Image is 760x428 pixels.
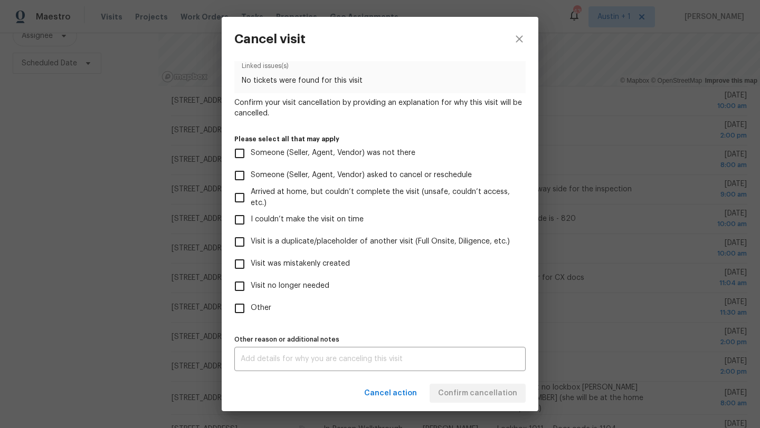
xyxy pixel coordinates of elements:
[251,303,271,314] span: Other
[234,136,526,142] label: Please select all that may apply
[251,280,329,291] span: Visit no longer needed
[500,17,538,61] button: close
[251,236,510,247] span: Visit is a duplicate/placeholder of another visit (Full Onsite, Diligence, etc.)
[242,61,518,75] span: Linked issues(s)
[234,32,306,46] h3: Cancel visit
[234,336,526,343] label: Other reason or additional notes
[251,214,364,225] span: I couldn’t make the visit on time
[251,170,472,181] span: Someone (Seller, Agent, Vendor) asked to cancel or reschedule
[251,187,517,209] span: Arrived at home, but couldn’t complete the visit (unsafe, couldn’t access, etc.)
[364,387,417,400] span: Cancel action
[242,75,518,86] span: No tickets were found for this visit
[360,384,421,403] button: Cancel action
[251,258,350,269] span: Visit was mistakenly created
[234,98,526,119] span: Confirm your visit cancellation by providing an explanation for why this visit will be cancelled.
[251,148,415,159] span: Someone (Seller, Agent, Vendor) was not there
